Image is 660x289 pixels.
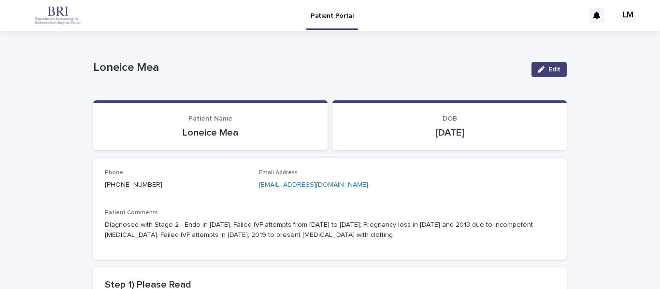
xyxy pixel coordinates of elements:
a: [EMAIL_ADDRESS][DOMAIN_NAME] [259,181,368,188]
span: Patient Comments [105,210,158,216]
p: Diagnosed with Stage 2 - Endo in [DATE]. Failed IVF attempts from [DATE] to [DATE]; Pregnancy los... [105,220,555,240]
span: Phone [105,170,123,176]
span: Edit [548,66,560,73]
p: Loneice Mea [105,127,316,138]
span: Email Address [259,170,298,176]
p: Loneice Mea [93,61,524,75]
p: [DATE] [344,127,555,138]
span: Patient Name [188,115,232,122]
div: LM [620,8,636,23]
img: oRmERfgFTTevZZKagoCM [19,6,97,25]
a: [PHONE_NUMBER] [105,181,162,188]
button: Edit [531,62,567,77]
span: DOB [443,115,457,122]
